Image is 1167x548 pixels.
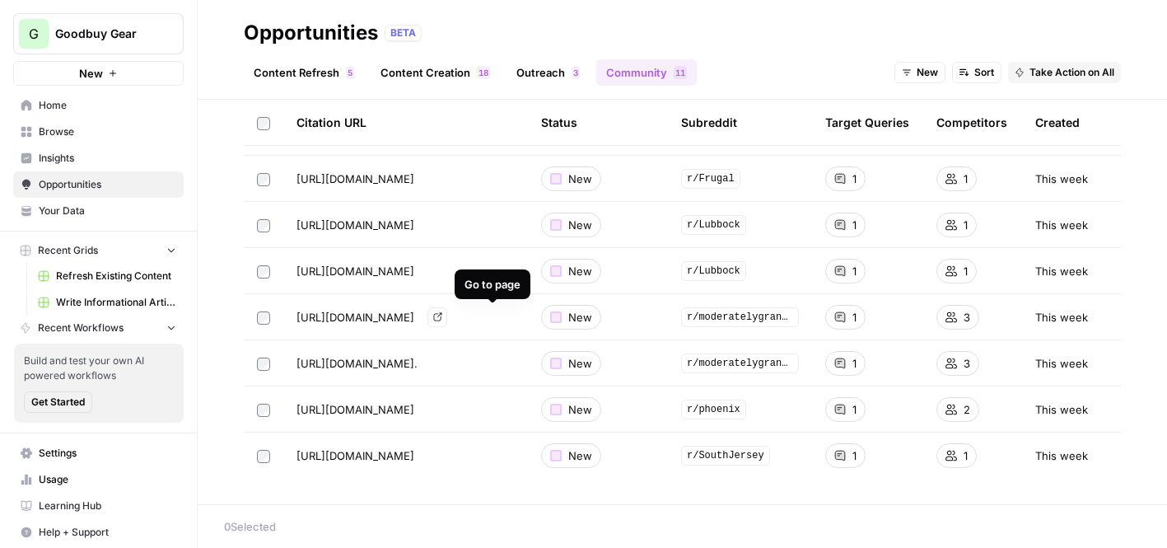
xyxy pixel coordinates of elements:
[825,100,909,145] div: Target Queries
[852,309,857,326] span: 1
[568,401,592,418] span: New
[24,391,92,413] button: Get Started
[296,217,414,233] span: [URL][DOMAIN_NAME]
[681,446,770,466] span: r/SouthJersey
[680,66,685,79] span: 1
[13,119,184,145] a: Browse
[296,100,515,145] div: Citation URL
[478,66,483,79] span: 1
[477,66,490,79] div: 18
[464,276,520,293] div: Go to page
[674,66,687,79] div: 11
[30,289,184,316] a: Write Informational Article
[13,61,184,86] button: New
[296,355,418,372] span: [URL][DOMAIN_NAME].
[1035,263,1088,279] span: This week
[681,307,799,327] span: r/moderatelygranolamoms
[56,295,176,310] span: Write Informational Article
[964,171,968,187] span: 1
[296,171,414,187] span: [URL][DOMAIN_NAME]
[38,321,124,335] span: Recent Workflows
[13,171,184,198] a: Opportunities
[39,177,176,192] span: Opportunities
[13,92,184,119] a: Home
[1035,100,1080,145] div: Created
[1035,355,1088,372] span: This week
[964,309,970,326] span: 3
[56,269,176,283] span: Refresh Existing Content
[1035,401,1088,418] span: This week
[29,24,39,44] span: G
[31,395,85,410] span: Get Started
[681,100,737,145] div: Subreddit
[244,59,364,86] a: Content Refresh5
[506,59,590,86] a: Outreach3
[13,145,184,171] a: Insights
[296,309,414,326] span: [URL][DOMAIN_NAME]
[964,355,970,372] span: 3
[964,217,968,233] span: 1
[13,198,184,224] a: Your Data
[13,466,184,493] a: Usage
[852,217,857,233] span: 1
[568,309,592,326] span: New
[596,59,697,86] a: Community11
[541,100,577,145] div: Status
[852,401,857,418] span: 1
[573,66,578,79] span: 3
[348,66,352,79] span: 5
[681,400,746,419] span: r/phoenix
[296,263,414,279] span: [URL][DOMAIN_NAME]
[852,263,857,279] span: 1
[39,446,176,461] span: Settings
[1035,171,1088,187] span: This week
[681,261,746,281] span: r/Lubbock
[681,215,746,235] span: r/Lubbock
[346,66,354,79] div: 5
[39,472,176,487] span: Usage
[964,401,970,418] span: 2
[1035,309,1088,326] span: This week
[568,171,592,187] span: New
[974,65,994,80] span: Sort
[1035,447,1088,464] span: This week
[1035,217,1088,233] span: This week
[224,518,1141,535] div: 0 Selected
[964,263,968,279] span: 1
[681,169,740,189] span: r/Frugal
[936,100,1007,145] div: Competitors
[894,62,945,83] button: New
[39,525,176,540] span: Help + Support
[13,440,184,466] a: Settings
[427,307,447,327] a: Go to page https://www.reddit.com/r/moderatelygranolamoms/comments/1jfaga9/where_are_we_buying_us...
[1029,65,1114,80] span: Take Action on All
[244,20,378,46] div: Opportunities
[572,66,580,79] div: 3
[13,238,184,263] button: Recent Grids
[1008,62,1121,83] button: Take Action on All
[371,59,500,86] a: Content Creation18
[24,354,174,383] span: Build and test your own AI powered workflows
[917,65,938,80] span: New
[30,263,184,289] a: Refresh Existing Content
[852,171,857,187] span: 1
[852,447,857,464] span: 1
[385,25,422,41] div: BETA
[296,447,414,464] span: [URL][DOMAIN_NAME]
[675,66,680,79] span: 1
[568,263,592,279] span: New
[568,447,592,464] span: New
[681,354,799,373] span: r/moderatelygranolamoms
[568,355,592,372] span: New
[13,13,184,54] button: Workspace: Goodbuy Gear
[39,124,176,139] span: Browse
[39,98,176,113] span: Home
[296,401,414,418] span: [URL][DOMAIN_NAME]
[79,65,103,82] span: New
[13,493,184,519] a: Learning Hub
[483,66,488,79] span: 8
[13,316,184,340] button: Recent Workflows
[38,243,98,258] span: Recent Grids
[13,519,184,546] button: Help + Support
[852,355,857,372] span: 1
